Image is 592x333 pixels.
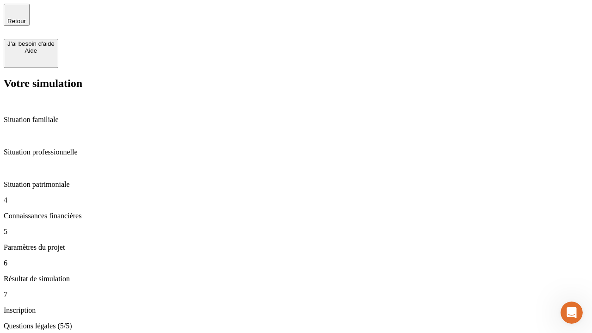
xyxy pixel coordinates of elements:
[4,259,588,267] p: 6
[4,39,58,68] button: J’ai besoin d'aideAide
[4,290,588,299] p: 7
[4,243,588,252] p: Paramètres du projet
[4,148,588,156] p: Situation professionnelle
[561,302,583,324] iframe: Intercom live chat
[4,196,588,204] p: 4
[4,77,588,90] h2: Votre simulation
[4,306,588,314] p: Inscription
[7,47,55,54] div: Aide
[4,4,30,26] button: Retour
[4,116,588,124] p: Situation familiale
[4,228,588,236] p: 5
[4,322,588,330] p: Questions légales (5/5)
[7,18,26,25] span: Retour
[4,212,588,220] p: Connaissances financières
[4,275,588,283] p: Résultat de simulation
[4,180,588,189] p: Situation patrimoniale
[7,40,55,47] div: J’ai besoin d'aide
